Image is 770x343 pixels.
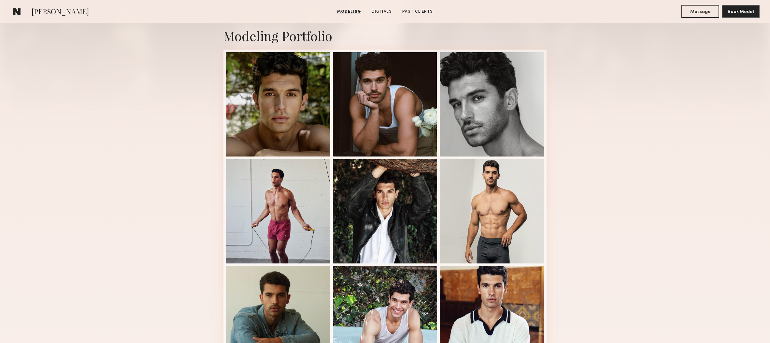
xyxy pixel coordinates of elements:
button: Message [681,5,719,18]
button: Book Model [722,5,760,18]
a: Book Model [722,8,760,14]
div: Modeling Portfolio [223,27,547,44]
a: Digitals [369,9,394,15]
span: [PERSON_NAME] [32,7,89,18]
a: Modeling [335,9,364,15]
a: Past Clients [400,9,435,15]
